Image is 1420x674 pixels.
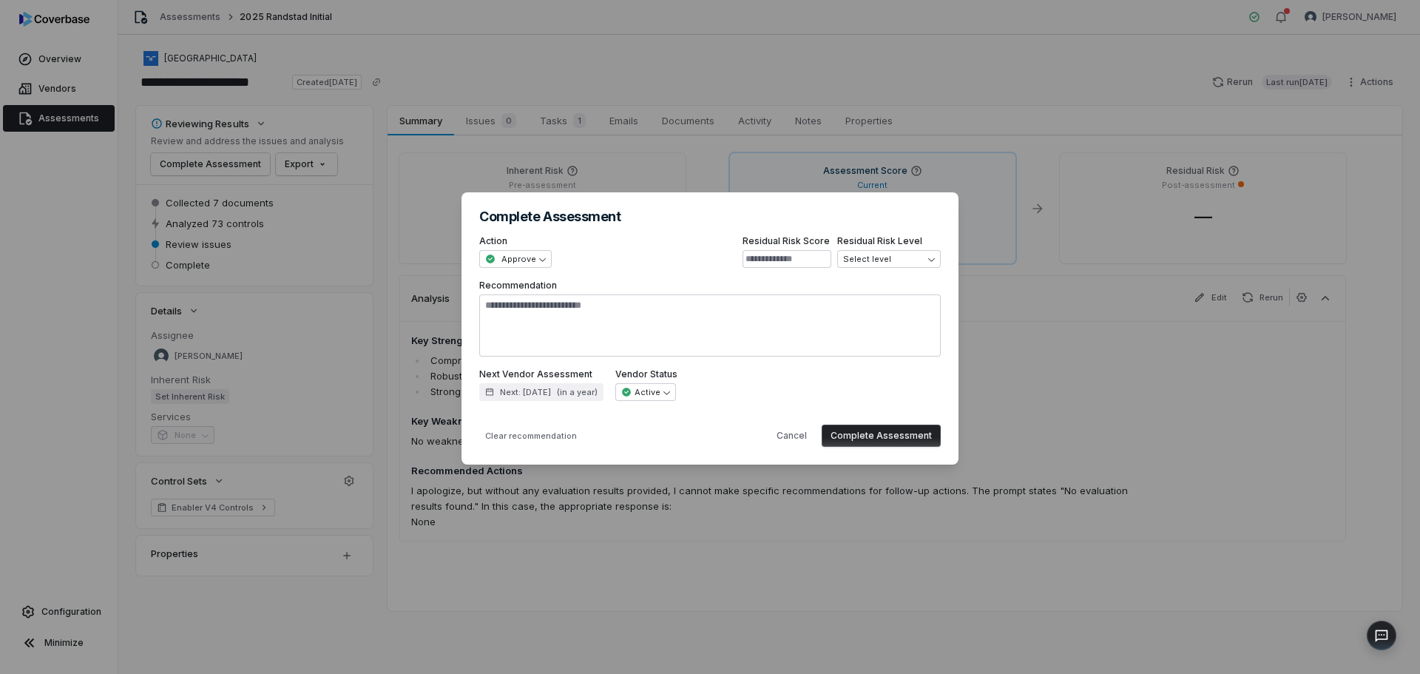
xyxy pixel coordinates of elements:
[557,387,598,398] span: ( in a year )
[479,235,552,247] label: Action
[479,383,603,401] button: Next: [DATE](in a year)
[479,294,941,357] textarea: Recommendation
[822,425,941,447] button: Complete Assessment
[768,425,816,447] button: Cancel
[615,368,677,380] label: Vendor Status
[479,280,941,357] label: Recommendation
[479,368,603,380] label: Next Vendor Assessment
[837,235,941,247] label: Residual Risk Level
[479,210,941,223] h2: Complete Assessment
[743,235,831,247] label: Residual Risk Score
[500,387,551,398] span: Next: [DATE]
[479,427,583,445] button: Clear recommendation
